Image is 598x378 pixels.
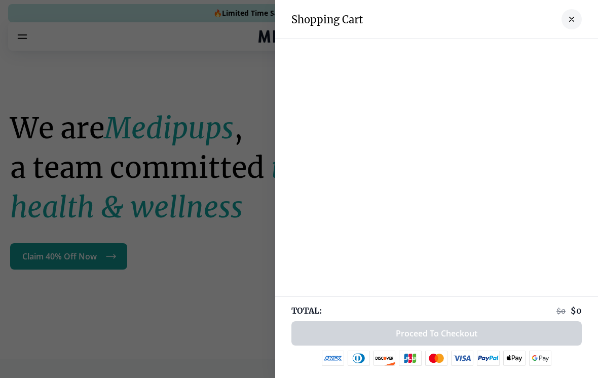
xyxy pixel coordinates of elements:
[571,306,582,316] span: $ 0
[373,351,396,366] img: discover
[451,351,473,366] img: visa
[562,9,582,29] button: close-cart
[529,351,552,366] img: google
[399,351,422,366] img: jcb
[291,305,322,316] span: TOTAL:
[291,13,363,26] h3: Shopping Cart
[477,351,500,366] img: paypal
[322,351,344,366] img: amex
[503,351,526,366] img: apple
[348,351,370,366] img: diners-club
[425,351,447,366] img: mastercard
[556,307,566,316] span: $ 0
